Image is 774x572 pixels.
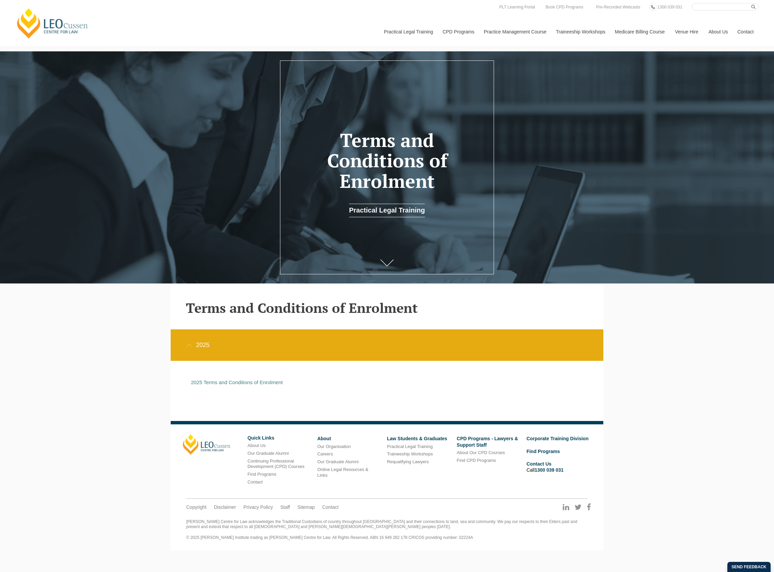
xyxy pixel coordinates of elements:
[527,436,589,441] a: Corporate Training Division
[535,467,564,473] a: 1300 039 031
[670,17,703,46] a: Venue Hire
[349,204,425,217] a: Practical Legal Training
[247,443,265,448] a: About Us
[387,436,447,441] a: Law Students & Graduates
[214,504,236,510] a: Disclaimer
[247,436,312,441] h6: Quick Links
[191,379,283,385] a: 2025 Terms and Conditions of Enrolment
[551,17,610,46] a: Traineeship Workshops
[732,17,759,46] a: Contact
[186,300,588,315] h2: Terms and Conditions of Enrolment
[322,504,338,510] a: Contact
[247,458,304,469] a: Continuing Professional Development (CPD) Courses
[297,504,315,510] a: Sitemap
[379,17,438,46] a: Practical Legal Training
[544,3,585,11] a: Book CPD Programs
[317,444,351,449] a: Our Organisation
[656,3,684,11] a: 1300 039 031
[657,5,682,9] span: 1300 039 031
[280,504,290,510] a: Staff
[437,17,479,46] a: CPD Programs
[457,450,505,455] a: About Our CPD Courses
[15,7,90,39] a: [PERSON_NAME] Centre for Law
[729,527,757,555] iframe: LiveChat chat widget
[457,458,496,463] a: Find CPD Programs
[186,504,207,510] a: Copyright
[183,434,231,455] a: [PERSON_NAME]
[294,130,480,192] h1: Terms and Conditions of Enrolment
[703,17,732,46] a: About Us
[387,444,433,449] a: Practical Legal Training
[527,461,552,467] a: Contact Us
[317,436,331,441] a: About
[527,449,560,454] a: Find Programs
[171,329,603,361] div: 2025
[610,17,670,46] a: Medicare Billing Course
[498,3,537,11] a: PLT Learning Portal
[186,519,588,540] div: [PERSON_NAME] Centre for Law acknowledges the Traditional Custodians of country throughout [GEOGR...
[387,451,433,456] a: Traineeship Workshops
[595,3,642,11] a: Pre-Recorded Webcasts
[247,472,276,477] a: Find Programs
[457,436,518,447] a: CPD Programs - Lawyers & Support Staff
[317,467,368,478] a: Online Legal Resources & Links
[317,459,359,464] a: Our Graduate Alumni
[243,504,273,510] a: Privacy Policy
[527,460,591,474] li: Call
[317,451,333,456] a: Careers
[479,17,551,46] a: Practice Management Course
[387,459,429,464] a: Requalifying Lawyers
[247,479,263,484] a: Contact
[247,451,289,456] a: Our Graduate Alumni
